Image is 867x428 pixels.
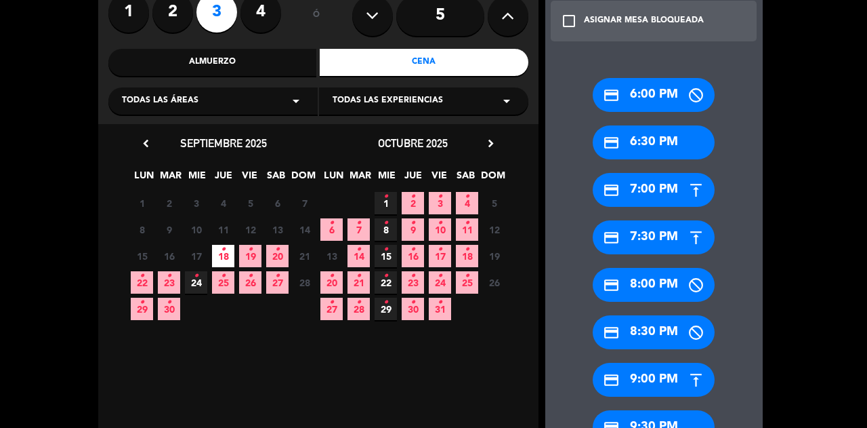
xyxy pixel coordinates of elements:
[402,218,424,241] span: 9
[122,94,198,108] span: Todas las áreas
[375,218,397,241] span: 8
[185,218,207,241] span: 10
[375,192,397,214] span: 1
[438,265,442,287] i: •
[140,265,144,287] i: •
[131,245,153,267] span: 15
[483,218,505,241] span: 12
[383,212,388,234] i: •
[320,49,528,76] div: Cena
[410,186,415,208] i: •
[454,168,477,190] span: SAB
[131,298,153,320] span: 29
[429,298,451,320] span: 31
[139,136,153,151] i: chevron_left
[291,168,314,190] span: DOM
[248,265,253,287] i: •
[378,136,448,150] span: octubre 2025
[383,265,388,287] i: •
[402,271,424,294] span: 23
[356,292,361,313] i: •
[465,186,469,208] i: •
[456,271,478,294] span: 25
[266,192,289,214] span: 6
[561,13,577,29] i: check_box_outline_blank
[356,265,361,287] i: •
[180,136,267,150] span: septiembre 2025
[131,271,153,294] span: 22
[593,268,715,302] div: 8:00 PM
[593,315,715,349] div: 8:30 PM
[347,298,370,320] span: 28
[375,271,397,294] span: 22
[239,192,261,214] span: 5
[212,245,234,267] span: 18
[186,168,208,190] span: MIE
[402,192,424,214] span: 2
[212,168,234,190] span: JUE
[293,245,316,267] span: 21
[140,292,144,313] i: •
[383,186,388,208] i: •
[603,277,620,294] i: credit_card
[603,229,620,246] i: credit_card
[429,192,451,214] span: 3
[429,218,451,241] span: 10
[185,271,207,294] span: 24
[499,93,515,109] i: arrow_drop_down
[320,298,343,320] span: 27
[320,271,343,294] span: 20
[483,271,505,294] span: 26
[603,372,620,389] i: credit_card
[131,192,153,214] span: 1
[593,125,715,159] div: 6:30 PM
[603,324,620,341] i: credit_card
[329,265,334,287] i: •
[239,245,261,267] span: 19
[356,239,361,260] i: •
[465,212,469,234] i: •
[266,218,289,241] span: 13
[194,265,198,287] i: •
[465,239,469,260] i: •
[603,87,620,104] i: credit_card
[593,363,715,397] div: 9:00 PM
[410,292,415,313] i: •
[167,292,171,313] i: •
[108,49,317,76] div: Almuerzo
[320,218,343,241] span: 6
[333,94,443,108] span: Todas las experiencias
[483,192,505,214] span: 5
[429,245,451,267] span: 17
[356,212,361,234] i: •
[238,168,261,190] span: VIE
[185,192,207,214] span: 3
[131,218,153,241] span: 8
[275,239,280,260] i: •
[402,245,424,267] span: 16
[465,265,469,287] i: •
[212,218,234,241] span: 11
[158,271,180,294] span: 23
[428,168,450,190] span: VIE
[293,192,316,214] span: 7
[402,168,424,190] span: JUE
[248,239,253,260] i: •
[438,239,442,260] i: •
[438,292,442,313] i: •
[410,265,415,287] i: •
[239,218,261,241] span: 12
[347,245,370,267] span: 14
[410,212,415,234] i: •
[402,298,424,320] span: 30
[456,192,478,214] span: 4
[456,245,478,267] span: 18
[275,265,280,287] i: •
[347,218,370,241] span: 7
[383,292,388,313] i: •
[212,192,234,214] span: 4
[375,298,397,320] span: 29
[438,212,442,234] i: •
[483,245,505,267] span: 19
[158,192,180,214] span: 2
